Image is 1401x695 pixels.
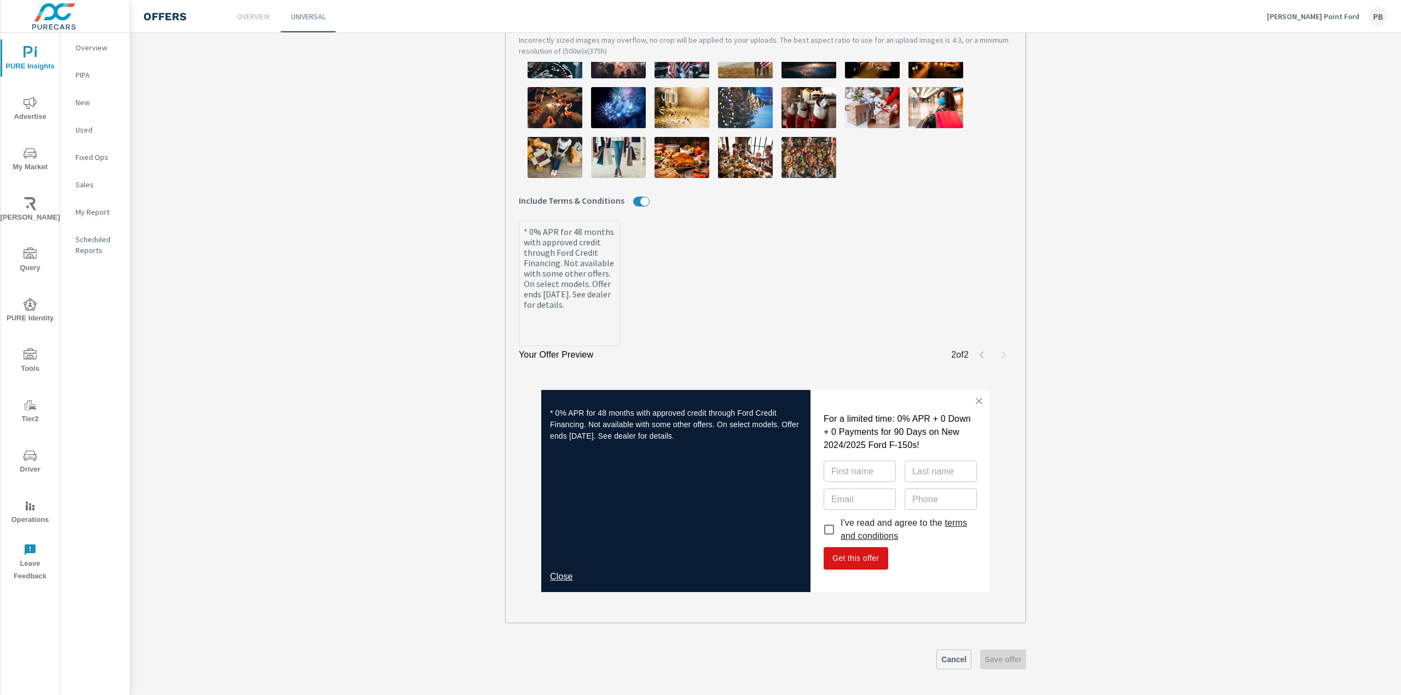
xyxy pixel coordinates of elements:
[76,179,121,190] p: Sales
[291,11,326,22] p: Universal
[76,152,121,163] p: Fixed Ops
[4,499,56,526] span: Operations
[76,97,121,108] p: New
[60,122,130,138] div: Used
[936,650,971,669] a: Cancel
[60,149,130,165] div: Fixed Ops
[4,248,56,274] span: Query
[905,489,977,510] input: Phone
[60,176,130,193] div: Sales
[655,137,709,178] img: description
[941,654,966,664] span: Cancel
[519,194,624,207] span: Include Terms & Conditions
[4,399,56,426] span: Tier2
[1,33,60,587] div: nav menu
[60,67,130,83] div: PIPA
[718,137,773,178] img: description
[718,87,773,128] img: description
[519,348,593,361] p: Your Offer Preview
[528,137,582,178] img: description
[591,137,646,178] img: description
[655,87,709,128] img: description
[4,543,56,583] span: Leave Feedback
[143,10,187,23] h4: Offers
[908,87,963,128] img: description
[4,197,56,224] span: [PERSON_NAME]
[1267,12,1359,21] p: [PERSON_NAME] Point Ford
[76,124,121,135] p: Used
[781,137,836,178] img: description
[60,94,130,111] div: New
[76,206,121,217] p: My Report
[905,461,977,482] input: Last name
[824,461,896,482] input: First name
[824,412,977,452] h3: For a limited time: 0% APR + 0 Down + 0 Payments for 90 Days on New 2024/2025 Ford F-150s!
[76,70,121,81] p: PIPA
[1368,7,1388,26] div: PB
[60,204,130,220] div: My Report
[824,489,896,510] input: Email
[519,35,1012,56] p: Incorrectly sized images may overflow, no crop will be applied to your uploads. The best aspect r...
[841,518,967,541] a: terms and conditions
[528,87,582,128] img: description
[4,449,56,476] span: Driver
[781,87,836,128] img: description
[4,298,56,325] span: PURE Identity
[60,231,130,259] div: Scheduled Reports
[591,87,646,128] img: description
[4,96,56,123] span: Advertise
[824,547,888,570] button: Get this offer
[237,11,270,22] p: Overview
[550,407,802,561] p: * 0% APR for 48 months with approved credit through Ford Credit Financing. Not available with som...
[4,46,56,73] span: PURE Insights
[76,234,121,256] p: Scheduled Reports
[76,42,121,53] p: Overview
[550,572,573,581] a: Close
[841,516,968,543] p: I've read and agree to the
[640,197,649,206] button: Include Terms & Conditions
[4,348,56,375] span: Tools
[519,222,620,346] textarea: * 0% APR for 48 months with approved credit through Ford Credit Financing. Not available with som...
[951,348,969,361] p: 2 of 2
[60,39,130,56] div: Overview
[845,87,900,128] img: description
[832,552,879,565] span: Get this offer
[4,147,56,174] span: My Market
